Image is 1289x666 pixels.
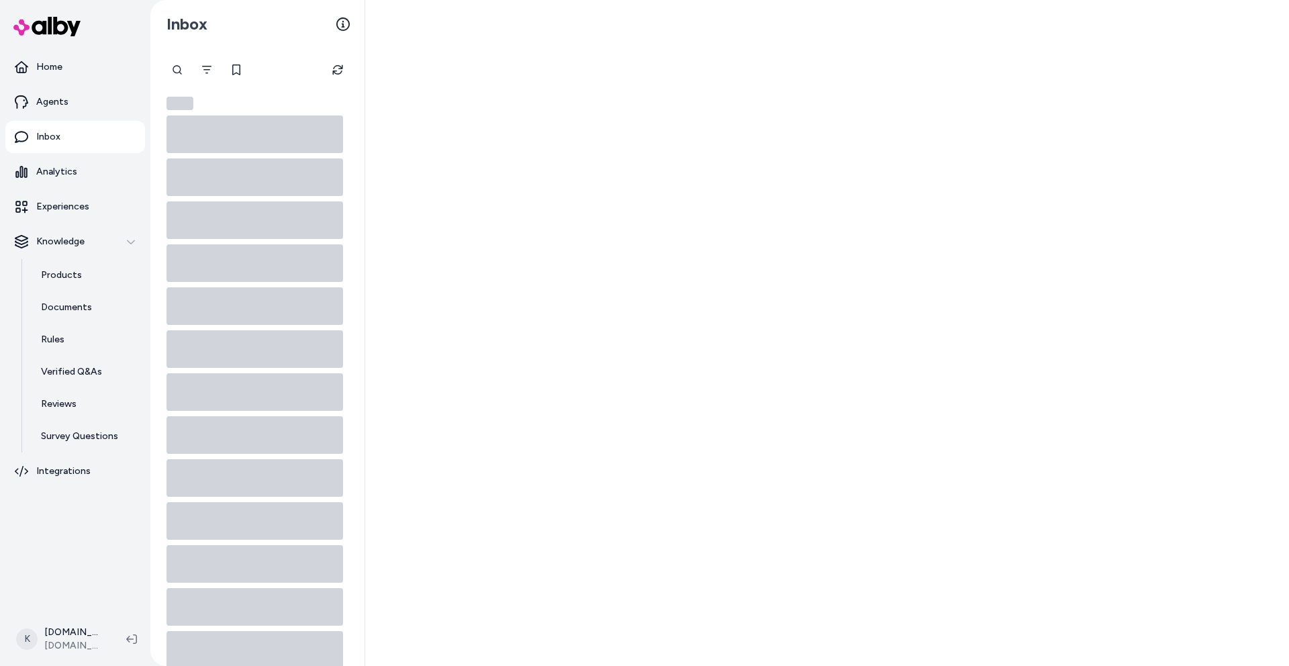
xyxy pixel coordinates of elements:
[41,301,92,314] p: Documents
[5,455,145,487] a: Integrations
[5,121,145,153] a: Inbox
[28,291,145,324] a: Documents
[36,130,60,144] p: Inbox
[36,200,89,213] p: Experiences
[5,86,145,118] a: Agents
[166,14,207,34] h2: Inbox
[41,365,102,379] p: Verified Q&As
[36,60,62,74] p: Home
[44,626,105,639] p: [DOMAIN_NAME] Shopify
[193,56,220,83] button: Filter
[36,465,91,478] p: Integrations
[28,259,145,291] a: Products
[44,639,105,653] span: [DOMAIN_NAME]
[5,191,145,223] a: Experiences
[28,356,145,388] a: Verified Q&As
[41,397,77,411] p: Reviews
[36,165,77,179] p: Analytics
[28,420,145,453] a: Survey Questions
[41,333,64,346] p: Rules
[13,17,81,36] img: alby Logo
[36,235,85,248] p: Knowledge
[28,388,145,420] a: Reviews
[16,628,38,650] span: K
[5,226,145,258] button: Knowledge
[5,156,145,188] a: Analytics
[8,618,115,661] button: K[DOMAIN_NAME] Shopify[DOMAIN_NAME]
[41,430,118,443] p: Survey Questions
[324,56,351,83] button: Refresh
[28,324,145,356] a: Rules
[36,95,68,109] p: Agents
[41,269,82,282] p: Products
[5,51,145,83] a: Home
